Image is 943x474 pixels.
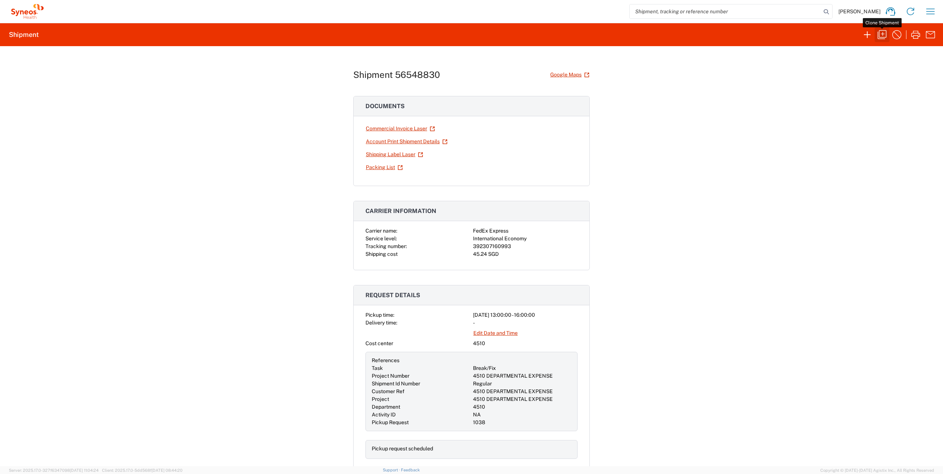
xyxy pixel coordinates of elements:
[473,235,578,243] div: International Economy
[365,148,423,161] a: Shipping Label Laser
[473,311,578,319] div: [DATE] 13:00:00 - 16:00:00
[473,340,578,347] div: 4510
[473,388,571,395] div: 4510 DEPARTMENTAL EXPENSE
[473,327,518,340] a: Edit Date and Time
[372,446,433,451] span: Pickup request scheduled
[365,228,397,234] span: Carrier name:
[401,468,420,472] a: Feedback
[9,468,99,473] span: Server: 2025.17.0-327f6347098
[365,135,448,148] a: Account Print Shipment Details
[102,468,183,473] span: Client: 2025.17.0-5dd568f
[820,467,934,474] span: Copyright © [DATE]-[DATE] Agistix Inc., All Rights Reserved
[383,468,401,472] a: Support
[365,161,403,174] a: Packing List
[372,388,470,395] div: Customer Ref
[365,320,397,326] span: Delivery time:
[473,403,571,411] div: 4510
[372,357,399,363] span: References
[372,411,470,419] div: Activity ID
[473,419,571,426] div: 1038
[372,380,470,388] div: Shipment Id Number
[473,380,571,388] div: Regular
[365,292,420,299] span: Request details
[473,372,571,380] div: 4510 DEPARTMENTAL EXPENSE
[365,312,394,318] span: Pickup time:
[365,340,393,346] span: Cost center
[372,364,470,372] div: Task
[372,403,470,411] div: Department
[365,236,397,241] span: Service level:
[365,207,436,214] span: Carrier information
[473,364,571,372] div: Break/Fix
[473,227,578,235] div: FedEx Express
[365,243,407,249] span: Tracking number:
[372,419,470,426] div: Pickup Request
[473,411,571,419] div: NA
[152,468,183,473] span: [DATE] 08:44:20
[372,395,470,403] div: Project
[550,68,590,81] a: Google Maps
[473,250,578,258] div: 45.24 SGD
[473,319,578,327] div: -
[473,395,571,403] div: 4510 DEPARTMENTAL EXPENSE
[372,372,470,380] div: Project Number
[365,251,398,257] span: Shipping cost
[473,243,578,250] div: 392307160993
[365,122,435,135] a: Commercial Invoice Laser
[353,69,440,80] h1: Shipment 56548830
[838,8,881,15] span: [PERSON_NAME]
[70,468,99,473] span: [DATE] 11:04:24
[365,103,405,110] span: Documents
[630,4,821,18] input: Shipment, tracking or reference number
[9,30,39,39] h2: Shipment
